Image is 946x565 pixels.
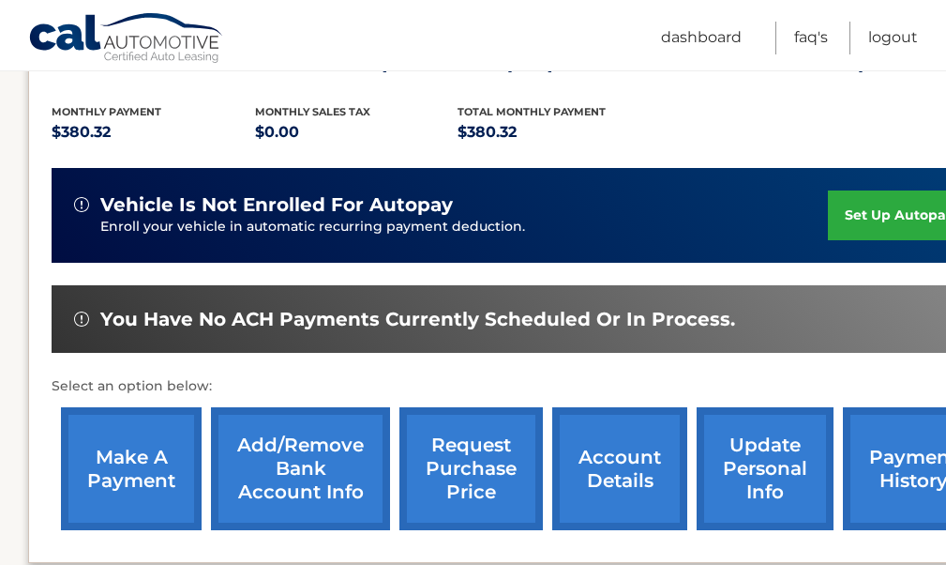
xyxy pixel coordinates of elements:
a: FAQ's [794,22,828,54]
span: vehicle is not enrolled for autopay [100,193,453,217]
p: $380.32 [52,119,255,145]
a: update personal info [697,407,833,530]
a: Dashboard [661,22,742,54]
span: Monthly Payment [52,105,161,118]
p: $380.32 [458,119,661,145]
p: $0.00 [255,119,458,145]
a: Logout [868,22,918,54]
a: make a payment [61,407,202,530]
img: alert-white.svg [74,197,89,212]
a: Cal Automotive [28,12,225,67]
a: account details [552,407,687,530]
span: You have no ACH payments currently scheduled or in process. [100,308,735,331]
a: Add/Remove bank account info [211,407,390,530]
span: Monthly sales Tax [255,105,370,118]
span: Total Monthly Payment [458,105,606,118]
p: Enroll your vehicle in automatic recurring payment deduction. [100,217,828,237]
img: alert-white.svg [74,312,89,327]
a: request purchase price [399,407,543,530]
